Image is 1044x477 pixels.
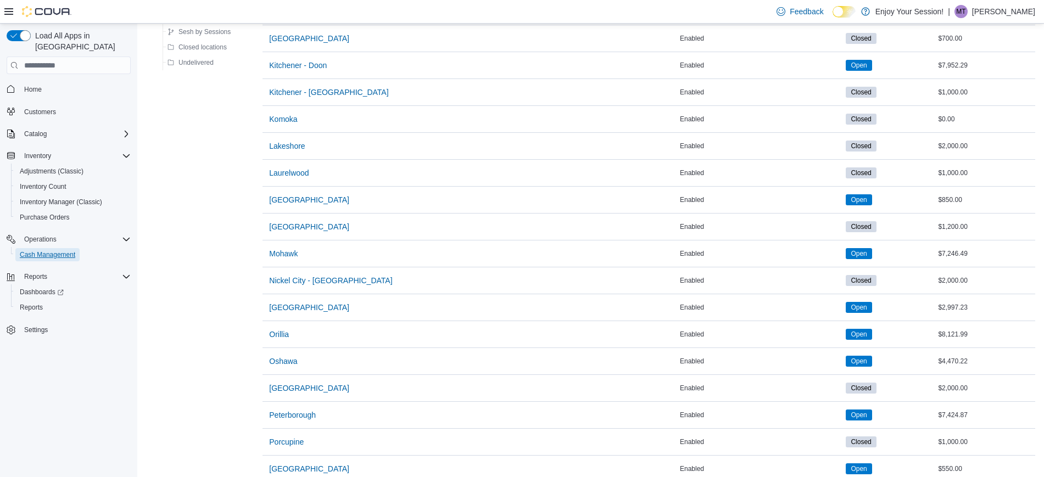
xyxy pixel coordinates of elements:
span: Oshawa [269,356,297,367]
div: $700.00 [936,32,1035,45]
span: Open [851,329,867,339]
span: Purchase Orders [20,213,70,222]
a: Feedback [772,1,828,23]
span: Open [846,356,872,367]
div: $1,000.00 [936,86,1035,99]
span: Settings [20,323,131,336]
p: [PERSON_NAME] [972,5,1035,18]
span: Kitchener - Doon [269,60,327,71]
span: Closed [846,33,876,44]
span: Inventory [20,149,131,162]
span: Dashboards [15,285,131,299]
button: Komoka [265,108,302,130]
span: Open [846,248,872,259]
button: Reports [11,300,135,315]
button: [GEOGRAPHIC_DATA] [265,216,354,238]
div: $1,000.00 [936,166,1035,179]
p: Enjoy Your Session! [875,5,944,18]
span: Catalog [20,127,131,141]
span: Customers [24,108,56,116]
div: Enabled [678,355,844,368]
span: Reports [20,270,131,283]
span: Closed [846,221,876,232]
span: Inventory Count [20,182,66,191]
button: Settings [2,322,135,338]
span: Orillia [269,329,289,340]
div: $2,997.23 [936,301,1035,314]
button: Adjustments (Classic) [11,164,135,179]
span: [GEOGRAPHIC_DATA] [269,194,349,205]
a: Home [20,83,46,96]
button: Home [2,81,135,97]
span: Customers [20,105,131,119]
button: Inventory [20,149,55,162]
span: Closed [851,141,871,151]
div: $850.00 [936,193,1035,206]
a: Dashboards [11,284,135,300]
span: MT [956,5,965,18]
span: Operations [20,233,131,246]
div: $1,000.00 [936,435,1035,448]
button: Reports [2,269,135,284]
span: Operations [24,235,57,244]
span: Open [851,464,867,474]
span: Closed [846,436,876,447]
span: Adjustments (Classic) [15,165,131,178]
button: Inventory Count [11,179,135,194]
button: Customers [2,104,135,120]
button: Lakeshore [265,135,309,157]
span: Inventory Manager (Classic) [15,195,131,209]
span: Kitchener - [GEOGRAPHIC_DATA] [269,87,388,98]
span: Cash Management [15,248,131,261]
button: Operations [2,232,135,247]
span: Peterborough [269,409,316,420]
span: [GEOGRAPHIC_DATA] [269,221,349,232]
div: Enabled [678,166,844,179]
a: Purchase Orders [15,211,74,224]
span: Open [851,60,867,70]
button: Nickel City - [GEOGRAPHIC_DATA] [265,270,397,291]
span: Mohawk [269,248,298,259]
a: Reports [15,301,47,314]
a: Adjustments (Classic) [15,165,88,178]
div: Enabled [678,32,844,45]
button: Inventory [2,148,135,164]
div: $8,121.99 [936,328,1035,341]
div: Enabled [678,220,844,233]
span: Purchase Orders [15,211,131,224]
button: Catalog [2,126,135,142]
div: $2,000.00 [936,274,1035,287]
span: Closed [846,167,876,178]
div: Enabled [678,408,844,422]
span: Closed [846,114,876,125]
button: [GEOGRAPHIC_DATA] [265,27,354,49]
div: Enabled [678,274,844,287]
button: Undelivered [163,56,218,69]
span: Open [846,329,872,340]
button: [GEOGRAPHIC_DATA] [265,189,354,211]
div: Enabled [678,247,844,260]
span: Closed [846,275,876,286]
div: Enabled [678,301,844,314]
a: Settings [20,323,52,336]
span: Lakeshore [269,141,305,151]
div: Enabled [678,193,844,206]
button: [GEOGRAPHIC_DATA] [265,296,354,318]
button: Kitchener - [GEOGRAPHIC_DATA] [265,81,393,103]
a: Dashboards [15,285,68,299]
div: Enabled [678,328,844,341]
button: Mohawk [265,243,302,265]
div: Matthew Topic [954,5,968,18]
span: Closed locations [178,43,227,52]
div: Enabled [678,113,844,126]
span: [GEOGRAPHIC_DATA] [269,302,349,313]
span: Settings [24,326,48,334]
button: Porcupine [265,431,308,453]
span: [GEOGRAPHIC_DATA] [269,383,349,394]
div: $1,200.00 [936,220,1035,233]
p: | [948,5,950,18]
button: Orillia [265,323,293,345]
span: Closed [851,437,871,447]
span: Closed [851,114,871,124]
span: Open [846,463,872,474]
